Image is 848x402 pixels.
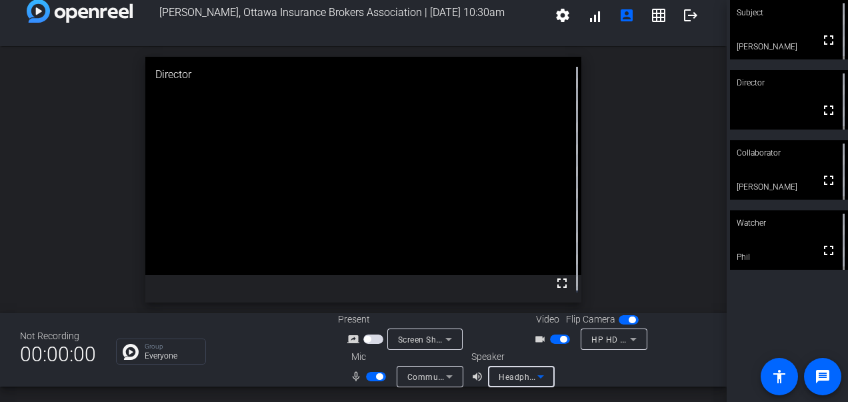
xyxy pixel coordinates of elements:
[338,313,471,327] div: Present
[730,210,848,236] div: Watcher
[145,352,199,360] p: Everyone
[821,32,837,48] mat-icon: fullscreen
[350,369,366,385] mat-icon: mic_none
[821,172,837,188] mat-icon: fullscreen
[683,7,699,23] mat-icon: logout
[123,344,139,360] img: Chat Icon
[771,369,787,385] mat-icon: accessibility
[619,7,635,23] mat-icon: account_box
[730,70,848,95] div: Director
[471,350,551,364] div: Speaker
[536,313,559,327] span: Video
[554,275,570,291] mat-icon: fullscreen
[591,334,701,345] span: HP HD Camera (0408:5483)
[534,331,550,347] mat-icon: videocam_outline
[730,140,848,166] div: Collaborator
[145,57,581,93] div: Director
[815,369,831,385] mat-icon: message
[20,338,96,371] span: 00:00:00
[821,242,837,258] mat-icon: fullscreen
[20,329,96,343] div: Not Recording
[471,369,487,385] mat-icon: volume_up
[566,313,615,327] span: Flip Camera
[555,7,571,23] mat-icon: settings
[398,334,457,345] span: Screen Sharing
[821,102,837,118] mat-icon: fullscreen
[347,331,363,347] mat-icon: screen_share_outline
[407,371,668,382] span: Communications - Headset (JLab JBuds Air Hands-Free AG Audio)
[145,343,199,350] p: Group
[499,371,689,382] span: Headphones (JLab JBuds Air Stereo) (Bluetooth)
[651,7,667,23] mat-icon: grid_on
[338,350,471,364] div: Mic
